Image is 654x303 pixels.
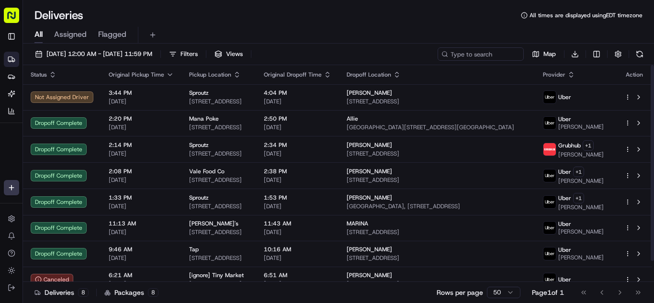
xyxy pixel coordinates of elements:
[189,220,238,227] span: [PERSON_NAME]'s
[624,71,644,79] div: Action
[34,288,89,297] div: Deliveries
[347,254,527,262] span: [STREET_ADDRESS]
[264,220,331,227] span: 11:43 AM
[530,11,643,19] span: All times are displayed using EDT timezone
[189,280,248,288] span: [STREET_ADDRESS]
[165,47,202,61] button: Filters
[34,8,83,23] h1: Deliveries
[264,202,331,210] span: [DATE]
[543,247,556,260] img: uber-new-logo.jpeg
[189,202,248,210] span: [STREET_ADDRESS]
[189,98,248,105] span: [STREET_ADDRESS]
[347,141,392,149] span: [PERSON_NAME]
[543,91,556,103] img: uber-new-logo.jpeg
[347,98,527,105] span: [STREET_ADDRESS]
[347,228,527,236] span: [STREET_ADDRESS]
[109,202,174,210] span: [DATE]
[109,228,174,236] span: [DATE]
[264,228,331,236] span: [DATE]
[347,246,392,253] span: [PERSON_NAME]
[210,47,247,61] button: Views
[104,288,158,297] div: Packages
[558,194,571,202] span: Uber
[264,98,331,105] span: [DATE]
[189,89,209,97] span: Sproutz
[98,29,126,40] span: Flagged
[189,246,199,253] span: Tap
[78,288,89,297] div: 8
[264,71,322,79] span: Original Dropoff Time
[558,254,604,261] span: [PERSON_NAME]
[109,254,174,262] span: [DATE]
[573,193,584,203] button: +1
[109,89,174,97] span: 3:44 PM
[264,194,331,202] span: 1:53 PM
[347,123,527,131] span: [GEOGRAPHIC_DATA][STREET_ADDRESS][GEOGRAPHIC_DATA]
[189,123,248,131] span: [STREET_ADDRESS]
[109,176,174,184] span: [DATE]
[31,47,157,61] button: [DATE] 12:00 AM - [DATE] 11:59 PM
[109,168,174,175] span: 2:08 PM
[264,254,331,262] span: [DATE]
[558,177,604,185] span: [PERSON_NAME]
[528,47,560,61] button: Map
[148,288,158,297] div: 8
[109,194,174,202] span: 1:33 PM
[264,115,331,123] span: 2:50 PM
[189,168,225,175] span: Vale Food Co
[558,203,604,211] span: [PERSON_NAME]
[189,254,248,262] span: [STREET_ADDRESS]
[558,115,571,123] span: Uber
[543,222,556,234] img: uber-new-logo.jpeg
[189,194,209,202] span: Sproutz
[46,50,152,58] span: [DATE] 12:00 AM - [DATE] 11:59 PM
[34,29,43,40] span: All
[558,246,571,254] span: Uber
[347,115,358,123] span: Allie
[109,115,174,123] span: 2:20 PM
[264,246,331,253] span: 10:16 AM
[189,150,248,157] span: [STREET_ADDRESS]
[347,280,527,288] span: [STREET_ADDRESS]
[543,50,556,58] span: Map
[543,169,556,182] img: uber-new-logo.jpeg
[109,98,174,105] span: [DATE]
[347,271,392,279] span: [PERSON_NAME]
[558,93,571,101] span: Uber
[109,246,174,253] span: 9:46 AM
[189,176,248,184] span: [STREET_ADDRESS]
[264,168,331,175] span: 2:38 PM
[264,89,331,97] span: 4:04 PM
[109,280,174,288] span: [DATE]
[189,141,209,149] span: Sproutz
[558,276,571,283] span: Uber
[583,140,594,151] button: +1
[347,220,368,227] span: MARINA
[109,271,174,279] span: 6:21 AM
[109,150,174,157] span: [DATE]
[558,151,604,158] span: [PERSON_NAME]
[189,71,231,79] span: Pickup Location
[347,176,527,184] span: [STREET_ADDRESS]
[264,176,331,184] span: [DATE]
[189,228,248,236] span: [STREET_ADDRESS]
[109,71,164,79] span: Original Pickup Time
[189,271,244,279] span: [ignore] Tiny Market
[558,123,604,131] span: [PERSON_NAME]
[264,141,331,149] span: 2:34 PM
[558,228,604,236] span: [PERSON_NAME]
[633,47,646,61] button: Refresh
[31,274,73,285] button: Canceled
[226,50,243,58] span: Views
[532,288,564,297] div: Page 1 of 1
[347,202,527,210] span: [GEOGRAPHIC_DATA], [STREET_ADDRESS]
[109,220,174,227] span: 11:13 AM
[109,141,174,149] span: 2:14 PM
[543,143,556,156] img: 5e692f75ce7d37001a5d71f1
[437,288,483,297] p: Rows per page
[180,50,198,58] span: Filters
[264,271,331,279] span: 6:51 AM
[264,280,331,288] span: [DATE]
[558,220,571,228] span: Uber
